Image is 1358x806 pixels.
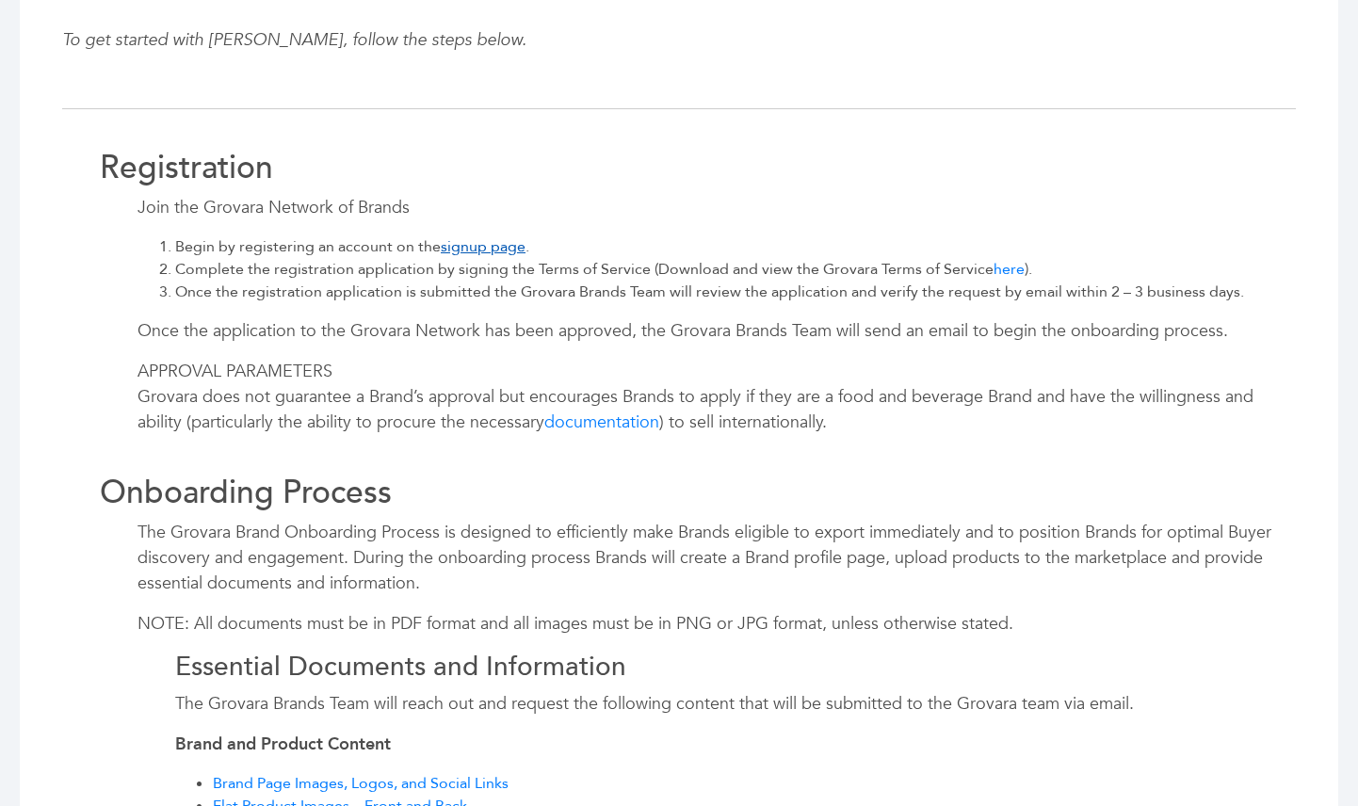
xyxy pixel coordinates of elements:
p: Once the application to the Grovara Network has been approved, the Grovara Brands Team will send ... [62,318,1296,344]
em: To get started with [PERSON_NAME], follow the steps below. [62,28,526,52]
h3: Essential Documents and Information [62,652,1296,684]
a: Brand Page Images, Logos, and Social Links [213,773,509,794]
li: Complete the registration application by signing the Terms of Service (Download and view the Grov... [175,258,1296,281]
p: The Grovara Brands Team will reach out and request the following content that will be submitted t... [62,691,1296,717]
a: documentation [544,411,659,434]
a: here [994,259,1025,280]
p: APPROVAL PARAMETERS Grovara does not guarantee a Brand’s approval but encourages Brands to apply ... [62,359,1296,435]
p: Join the Grovara Network of Brands [62,195,1296,220]
li: Once the registration application is submitted the Grovara Brands Team will review the applicatio... [175,281,1296,303]
p: NOTE: All documents must be in PDF format and all images must be in PNG or JPG format, unless oth... [62,611,1296,637]
h2: Onboarding Process [62,473,1296,512]
p: The Grovara Brand Onboarding Process is designed to efficiently make Brands eligible to export im... [62,520,1296,596]
h2: Registration [62,148,1296,187]
a: signup page [441,236,525,257]
strong: Brand and Product Content [175,733,391,756]
li: Begin by registering an account on the . [175,235,1296,258]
